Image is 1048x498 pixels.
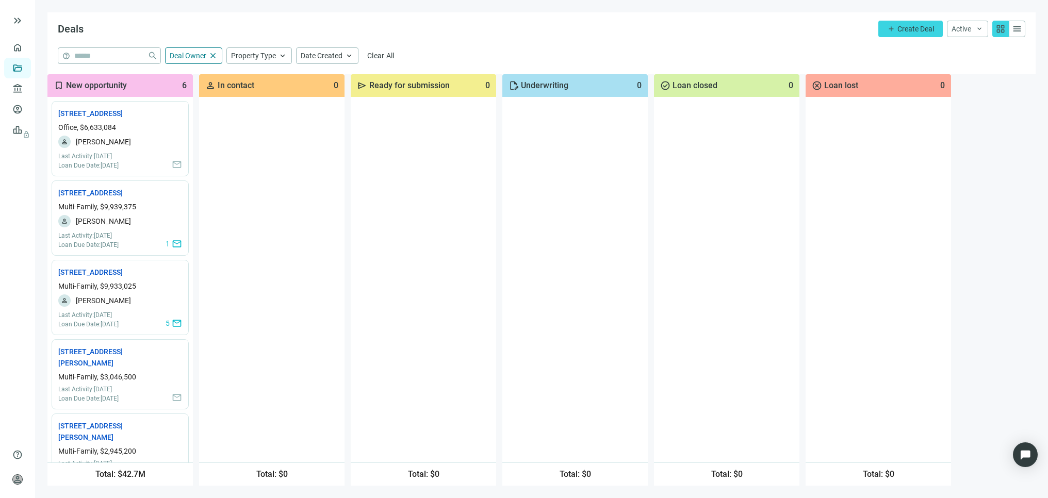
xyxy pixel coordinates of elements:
[62,52,70,60] span: help
[12,450,23,460] span: help
[172,159,182,170] span: mail
[509,80,519,91] span: edit_document
[199,74,345,97] div: In contact
[806,462,951,486] div: Total: $ 0
[789,80,793,91] span: 0
[61,218,68,225] span: person
[812,80,822,91] span: cancel
[58,385,119,393] div: Last Activity: [DATE]
[952,25,971,33] span: Active
[76,294,131,307] span: [PERSON_NAME]
[1012,24,1022,34] span: menu
[11,14,24,27] button: keyboard_double_arrow_right
[363,47,399,64] button: Clear All
[166,319,170,327] span: 5
[58,459,119,468] div: Last Activity: [DATE]
[654,74,799,97] div: Loan closed
[61,297,68,304] span: person
[1013,442,1038,467] div: Open Intercom Messenger
[58,152,119,160] div: Last Activity: [DATE]
[58,373,182,381] div: Multi-Family, $3,046,500
[351,74,496,97] div: Ready for submission
[502,74,648,97] div: Underwriting
[58,394,119,403] div: Loan Due Date: [DATE]
[345,51,354,60] span: keyboard_arrow_up
[208,51,218,60] span: close
[205,80,216,91] span: person
[199,462,345,486] div: Total: $ 0
[58,282,182,290] div: Multi-Family, $9,933,025
[58,231,119,240] div: Last Activity: [DATE]
[278,51,287,60] span: keyboard_arrow_up
[947,21,988,37] button: Activekeyboard_arrow_down
[351,462,496,486] div: Total: $ 0
[58,161,119,170] div: Loan Due Date: [DATE]
[502,462,648,486] div: Total: $ 0
[334,80,338,91] span: 0
[182,80,187,91] span: 6
[806,74,951,97] div: Loan lost
[654,462,799,486] div: Total: $ 0
[231,52,276,60] span: Property Type
[170,52,206,60] span: Deal Owner
[58,320,119,328] div: Loan Due Date: [DATE]
[58,420,151,443] a: [STREET_ADDRESS][PERSON_NAME]
[301,52,342,60] span: Date Created
[47,74,193,97] div: New opportunity
[172,239,182,249] span: mail
[660,80,670,91] span: check_circle
[357,80,367,91] span: send
[975,25,984,33] span: keyboard_arrow_down
[12,474,23,485] span: person
[995,24,1006,34] span: grid_view
[58,447,182,455] div: Multi-Family, $2,945,200
[367,52,395,60] span: Clear All
[58,203,182,211] div: Multi-Family, $9,939,375
[878,21,943,37] button: addCreate Deal
[58,123,182,131] div: Office, $6,633,084
[61,138,68,145] span: person
[940,80,945,91] span: 0
[887,25,895,33] span: add
[172,392,182,403] span: mail
[76,215,131,227] span: [PERSON_NAME]
[897,25,934,33] span: Create Deal
[54,80,64,91] span: bookmark
[172,318,182,328] span: mail
[485,80,490,91] span: 0
[166,240,170,248] span: 1
[58,241,119,249] div: Loan Due Date: [DATE]
[47,462,193,486] div: Total: $ 42.7M
[76,136,131,148] span: [PERSON_NAME]
[58,346,151,369] a: [STREET_ADDRESS][PERSON_NAME]
[58,108,123,119] a: [STREET_ADDRESS]
[637,80,642,91] span: 0
[58,187,123,198] a: [STREET_ADDRESS]
[58,267,123,278] a: [STREET_ADDRESS]
[58,311,119,319] div: Last Activity: [DATE]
